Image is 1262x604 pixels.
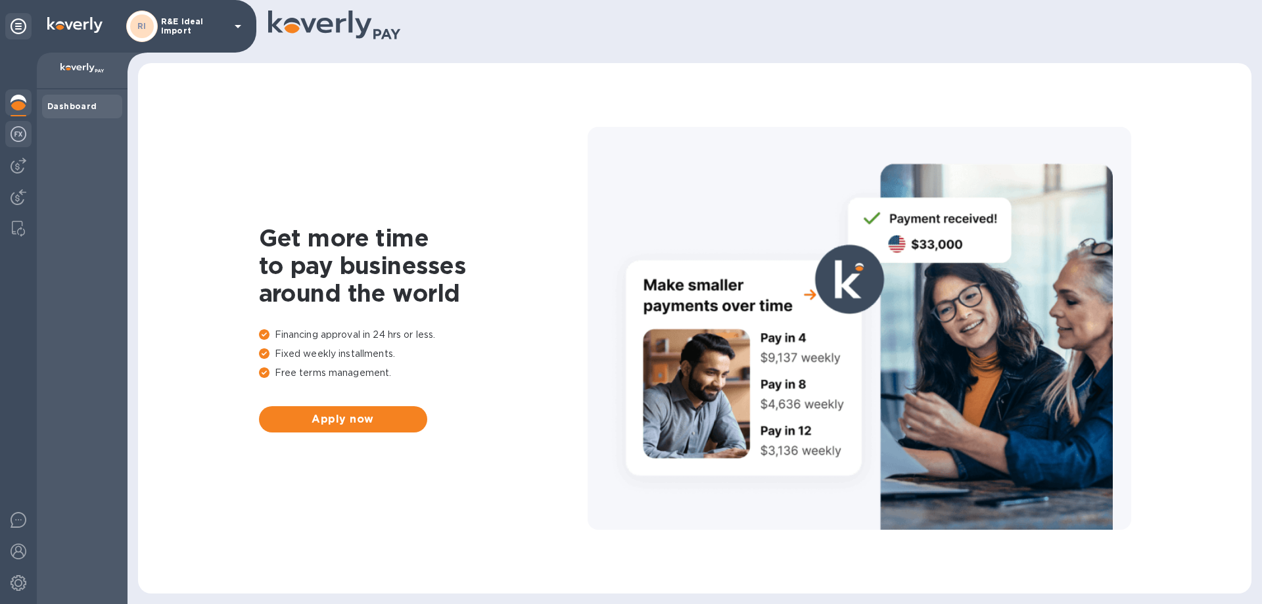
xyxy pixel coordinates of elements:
img: Logo [47,17,103,33]
button: Apply now [259,406,427,432]
p: Free terms management. [259,366,588,380]
img: Foreign exchange [11,126,26,142]
b: RI [137,21,147,31]
h1: Get more time to pay businesses around the world [259,224,588,307]
p: R&E Ideal Import [161,17,227,35]
b: Dashboard [47,101,97,111]
div: Unpin categories [5,13,32,39]
span: Apply now [269,411,417,427]
p: Fixed weekly installments. [259,347,588,361]
p: Financing approval in 24 hrs or less. [259,328,588,342]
